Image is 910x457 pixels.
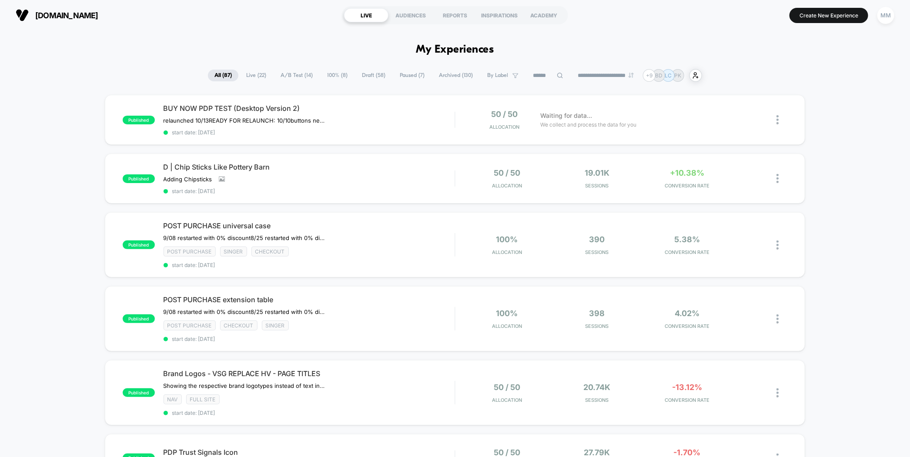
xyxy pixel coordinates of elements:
[554,183,640,189] span: Sessions
[477,8,522,22] div: INSPIRATIONS
[776,314,779,324] img: close
[164,163,455,171] span: D | Chip Sticks Like Pottery Barn
[164,336,455,342] span: start date: [DATE]
[776,240,779,250] img: close
[262,320,289,330] span: Singer
[776,115,779,124] img: close
[186,394,220,404] span: Full site
[674,448,701,457] span: -1.70%
[164,448,455,457] span: PDP Trust Signals Icon
[164,221,455,230] span: POST PURCHASE universal case
[220,247,247,257] span: Singer
[554,249,640,255] span: Sessions
[540,111,592,120] span: Waiting for data...
[35,11,98,20] span: [DOMAIN_NAME]
[240,70,273,81] span: Live ( 22 )
[123,388,155,397] span: published
[491,110,518,119] span: 50 / 50
[554,397,640,403] span: Sessions
[584,383,611,392] span: 20.74k
[554,323,640,329] span: Sessions
[589,309,605,318] span: 398
[164,129,455,136] span: start date: [DATE]
[321,70,354,81] span: 100% ( 8 )
[644,183,730,189] span: CONVERSION RATE
[584,448,610,457] span: 27.79k
[629,73,634,78] img: end
[164,394,182,404] span: NAV
[433,8,477,22] div: REPORTS
[164,104,455,113] span: BUY NOW PDP TEST (Desktop Version 2)
[776,388,779,397] img: close
[489,124,519,130] span: Allocation
[164,188,455,194] span: start date: [DATE]
[164,320,216,330] span: Post Purchase
[644,323,730,329] span: CONVERSION RATE
[432,70,479,81] span: Archived ( 130 )
[344,8,388,22] div: LIVE
[164,234,325,241] span: 9/08 restarted with 0% discount8/25 restarted with 0% discount due to Laborday promo10% off 6% CR...
[674,235,700,244] span: 5.38%
[655,72,662,79] p: BD
[494,383,520,392] span: 50 / 50
[16,9,29,22] img: Visually logo
[494,168,520,177] span: 50 / 50
[644,249,730,255] span: CONVERSION RATE
[643,69,656,82] div: + 9
[589,235,605,244] span: 390
[251,247,289,257] span: checkout
[487,72,508,79] span: By Label
[220,320,258,330] span: checkout
[123,240,155,249] span: published
[675,309,699,318] span: 4.02%
[164,410,455,416] span: start date: [DATE]
[492,323,522,329] span: Allocation
[665,72,672,79] p: LC
[355,70,392,81] span: Draft ( 58 )
[496,309,518,318] span: 100%
[416,43,494,56] h1: My Experiences
[670,168,704,177] span: +10.38%
[164,308,325,315] span: 9/08 restarted with 0% discount﻿8/25 restarted with 0% discount due to Laborday promo
[585,168,609,177] span: 19.01k
[164,369,455,378] span: Brand Logos - VSG REPLACE HV - PAGE TITLES
[164,295,455,304] span: POST PURCHASE extension table
[672,383,702,392] span: -13.12%
[492,397,522,403] span: Allocation
[208,70,238,81] span: All ( 87 )
[393,70,431,81] span: Paused ( 7 )
[492,183,522,189] span: Allocation
[123,116,155,124] span: published
[123,314,155,323] span: published
[492,249,522,255] span: Allocation
[274,70,319,81] span: A/B Test ( 14 )
[875,7,897,24] button: MM
[776,174,779,183] img: close
[522,8,566,22] div: ACADEMY
[790,8,868,23] button: Create New Experience
[494,448,520,457] span: 50 / 50
[164,176,212,183] span: Adding Chipsticks
[675,72,682,79] p: PK
[13,8,101,22] button: [DOMAIN_NAME]
[644,397,730,403] span: CONVERSION RATE
[123,174,155,183] span: published
[877,7,894,24] div: MM
[164,262,455,268] span: start date: [DATE]
[164,247,216,257] span: Post Purchase
[164,382,325,389] span: Showing the respective brand logotypes instead of text in tabs
[496,235,518,244] span: 100%
[164,117,325,124] span: relaunched 10/13READY FOR RELAUNCH: 10/10buttons next to each other launch 10/9﻿Paused 10/10 - co...
[540,120,636,129] span: We collect and process the data for you
[388,8,433,22] div: AUDIENCES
